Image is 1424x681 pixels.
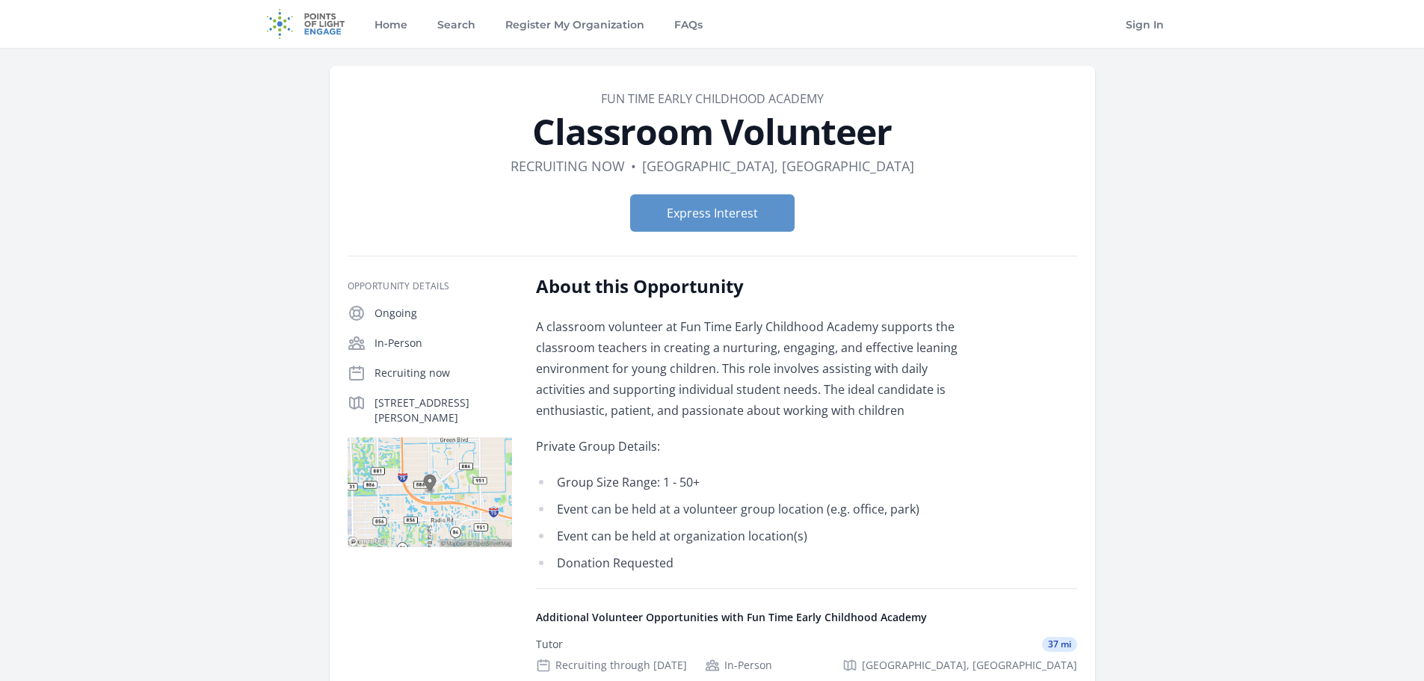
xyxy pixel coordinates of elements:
[642,155,914,176] dd: [GEOGRAPHIC_DATA], [GEOGRAPHIC_DATA]
[536,637,563,652] div: Tutor
[536,499,973,520] li: Event can be held at a volunteer group location (e.g. office, park)
[375,336,512,351] p: In-Person
[536,552,973,573] li: Donation Requested
[536,472,973,493] li: Group Size Range: 1 - 50+
[536,274,973,298] h2: About this Opportunity
[536,658,687,673] div: Recruiting through [DATE]
[511,155,625,176] dd: Recruiting now
[536,436,973,457] p: Private Group Details:
[348,437,512,547] img: Map
[631,155,636,176] div: •
[1042,637,1077,652] span: 37 mi
[705,658,772,673] div: In-Person
[630,194,795,232] button: Express Interest
[375,395,512,425] p: [STREET_ADDRESS][PERSON_NAME]
[375,366,512,380] p: Recruiting now
[862,658,1077,673] span: [GEOGRAPHIC_DATA], [GEOGRAPHIC_DATA]
[536,526,973,546] li: Event can be held at organization location(s)
[348,280,512,292] h3: Opportunity Details
[375,306,512,321] p: Ongoing
[536,316,973,421] p: A classroom volunteer at Fun Time Early Childhood Academy supports the classroom teachers in crea...
[601,90,824,107] a: Fun Time Early Childhood Academy
[348,114,1077,150] h1: Classroom Volunteer
[536,610,1077,625] h4: Additional Volunteer Opportunities with Fun Time Early Childhood Academy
